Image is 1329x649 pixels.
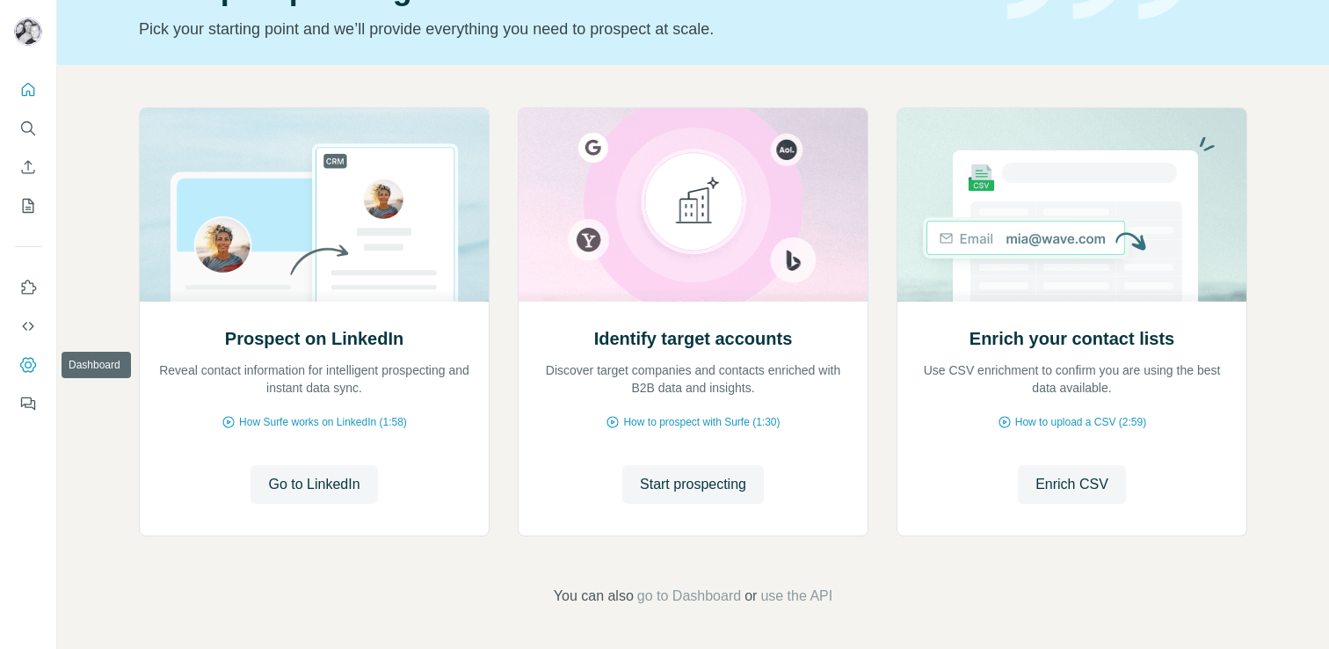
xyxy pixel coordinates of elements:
[554,586,634,607] span: You can also
[915,361,1229,397] p: Use CSV enrichment to confirm you are using the best data available.
[14,113,42,144] button: Search
[518,108,868,302] img: Identify target accounts
[14,190,42,222] button: My lists
[268,474,359,495] span: Go to LinkedIn
[239,414,407,430] span: How Surfe works on LinkedIn (1:58)
[1035,474,1108,495] span: Enrich CSV
[14,272,42,303] button: Use Surfe on LinkedIn
[897,108,1247,302] img: Enrich your contact lists
[640,474,746,495] span: Start prospecting
[225,326,403,351] h2: Prospect on LinkedIn
[14,310,42,342] button: Use Surfe API
[622,465,764,504] button: Start prospecting
[139,17,986,41] p: Pick your starting point and we’ll provide everything you need to prospect at scale.
[14,388,42,419] button: Feedback
[594,326,793,351] h2: Identify target accounts
[623,414,780,430] span: How to prospect with Surfe (1:30)
[139,108,490,302] img: Prospect on LinkedIn
[157,361,471,397] p: Reveal contact information for intelligent prospecting and instant data sync.
[744,586,757,607] span: or
[536,361,850,397] p: Discover target companies and contacts enriched with B2B data and insights.
[760,586,832,607] button: use the API
[14,151,42,183] button: Enrich CSV
[970,326,1174,351] h2: Enrich your contact lists
[251,465,377,504] button: Go to LinkedIn
[637,586,741,607] button: go to Dashboard
[1015,414,1146,430] span: How to upload a CSV (2:59)
[1018,465,1126,504] button: Enrich CSV
[14,74,42,106] button: Quick start
[14,349,42,381] button: Dashboard
[14,18,42,46] img: Avatar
